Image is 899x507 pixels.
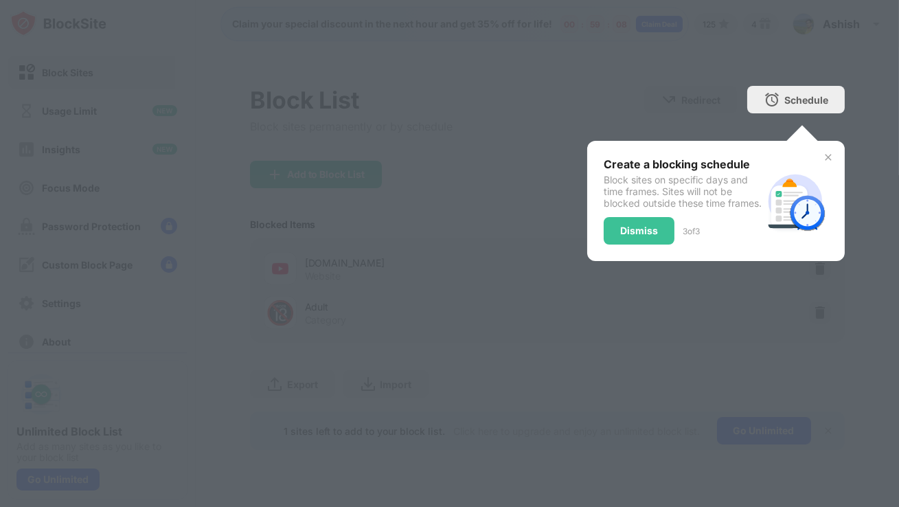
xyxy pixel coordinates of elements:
div: 3 of 3 [683,226,700,236]
img: schedule.svg [762,168,828,234]
div: Schedule [784,94,828,106]
div: Create a blocking schedule [604,157,762,171]
div: Block sites on specific days and time frames. Sites will not be blocked outside these time frames. [604,174,762,209]
img: x-button.svg [823,152,834,163]
div: Dismiss [620,225,658,236]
